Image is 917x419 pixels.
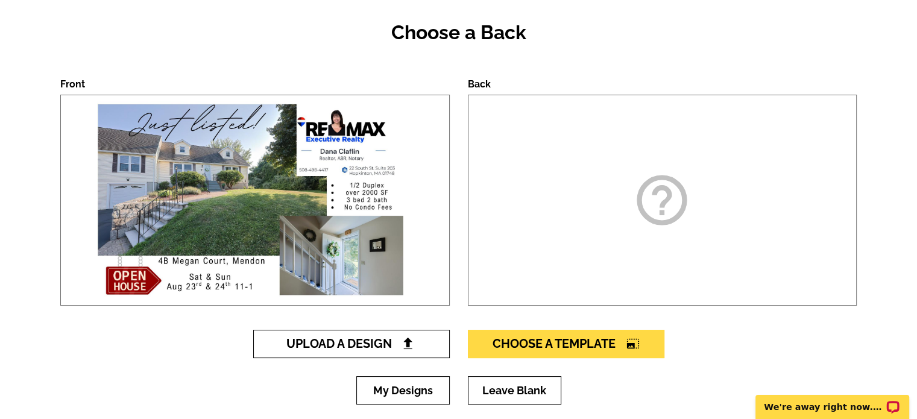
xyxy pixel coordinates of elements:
label: Back [468,78,491,90]
a: Leave Blank [468,376,561,405]
a: My Designs [356,376,450,405]
span: Choose A Template [493,336,640,351]
img: large-thumb.jpg [94,95,415,305]
i: help_outline [632,170,692,230]
h2: Choose a Back [60,21,857,44]
i: photo_size_select_large [626,338,640,350]
a: Upload A Design [253,330,450,358]
label: Front [60,78,85,90]
span: Upload A Design [286,336,416,351]
iframe: LiveChat chat widget [748,381,917,419]
a: Choose A Templatephoto_size_select_large [468,330,664,358]
img: file-upload-black.png [402,337,414,350]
